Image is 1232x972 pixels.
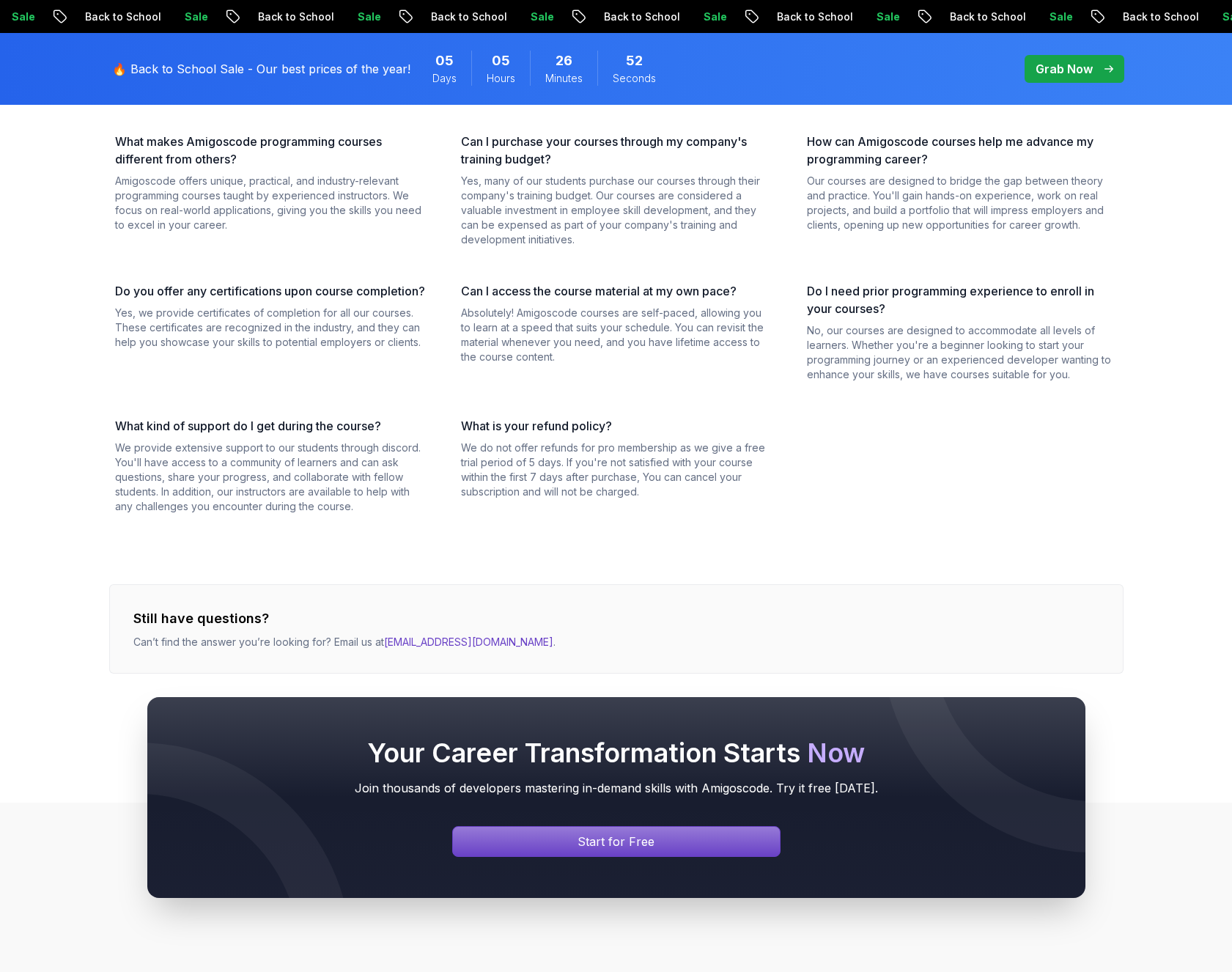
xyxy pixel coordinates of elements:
[807,323,1118,382] p: No, our courses are designed to accommodate all levels of learners. Whether you're a beginner loo...
[910,10,1009,24] p: Back to School
[807,133,1118,168] h3: How can Amigoscode courses help me advance my programming career?
[556,51,572,71] span: 26 Minutes
[613,71,656,86] span: Seconds
[115,282,426,300] h3: Do you offer any certifications upon course completion?
[807,282,1118,317] h3: Do I need prior programming experience to enroll in your courses?
[1182,10,1229,24] p: Sale
[45,10,144,24] p: Back to School
[737,10,836,24] p: Back to School
[144,10,191,24] p: Sale
[177,738,1056,767] h2: Your Career Transformation Starts
[112,60,410,78] p: 🔥 Back to School Sale - Our best prices of the year!
[115,441,426,514] p: We provide extensive support to our students through discord. You'll have access to a community o...
[461,306,772,364] p: Absolutely! Amigoscode courses are self-paced, allowing you to learn at a speed that suits your s...
[461,282,772,300] h3: Can I access the course material at my own pace?
[1082,10,1182,24] p: Back to School
[461,133,772,168] h3: Can I purchase your courses through my company's training budget?
[435,51,454,71] span: 5 Days
[115,306,426,350] p: Yes, we provide certificates of completion for all our courses. These certificates are recognized...
[490,10,537,24] p: Sale
[461,417,772,435] h3: What is your refund policy?
[391,10,490,24] p: Back to School
[1009,10,1056,24] p: Sale
[1036,60,1093,78] p: Grab Now
[218,10,317,24] p: Back to School
[626,51,643,71] span: 52 Seconds
[452,826,781,857] a: Signin page
[432,71,457,86] span: Days
[807,737,865,769] span: Now
[836,10,883,24] p: Sale
[115,417,426,435] h3: What kind of support do I get during the course?
[487,71,515,86] span: Hours
[564,10,663,24] p: Back to School
[663,10,710,24] p: Sale
[461,174,772,247] p: Yes, many of our students purchase our courses through their company's training budget. Our cours...
[545,71,583,86] span: Minutes
[115,174,426,232] p: Amigoscode offers unique, practical, and industry-relevant programming courses taught by experien...
[807,174,1118,232] p: Our courses are designed to bridge the gap between theory and practice. You'll gain hands-on expe...
[115,133,426,168] h3: What makes Amigoscode programming courses different from others?
[177,779,1056,797] p: Join thousands of developers mastering in-demand skills with Amigoscode. Try it free [DATE].
[578,833,654,850] p: Start for Free
[317,10,364,24] p: Sale
[133,608,556,629] h3: Still have questions?
[492,51,510,71] span: 5 Hours
[461,441,772,499] p: We do not offer refunds for pro membership as we give a free trial period of 5 days. If you're no...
